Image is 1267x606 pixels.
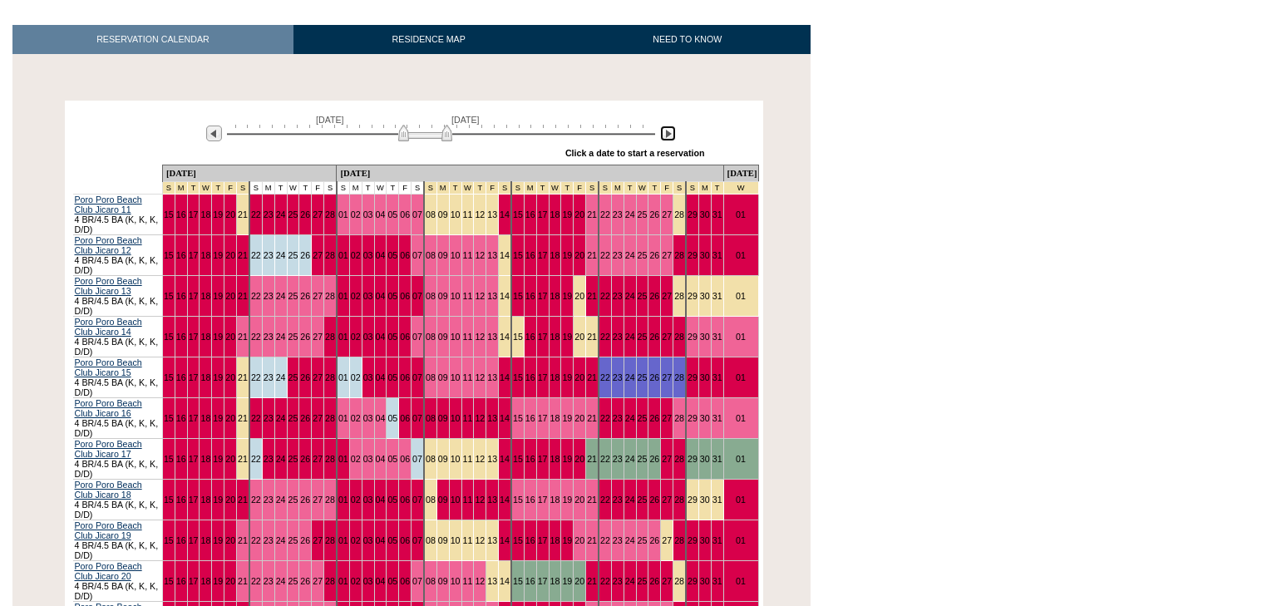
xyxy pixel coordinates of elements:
a: 31 [712,332,722,342]
a: 17 [189,332,199,342]
a: 05 [387,372,397,382]
a: 25 [638,413,648,423]
a: 26 [300,291,310,301]
a: 31 [712,372,722,382]
a: Poro Poro Beach Club Jicaro 17 [75,439,142,459]
a: 15 [513,413,523,423]
a: 15 [513,372,523,382]
a: 04 [376,332,386,342]
a: 20 [574,209,584,219]
a: 19 [562,332,572,342]
a: 22 [600,332,610,342]
a: 30 [700,209,710,219]
a: 08 [426,209,436,219]
a: 18 [550,413,560,423]
a: 06 [400,372,410,382]
a: 11 [463,291,473,301]
a: 18 [550,250,560,260]
a: 01 [736,413,746,423]
a: 22 [251,372,261,382]
a: 20 [574,332,584,342]
a: 09 [438,291,448,301]
a: 13 [487,291,497,301]
a: 17 [189,413,199,423]
a: 22 [251,291,261,301]
a: 17 [189,250,199,260]
a: Poro Poro Beach Club Jicaro 15 [75,357,142,377]
a: 06 [400,209,410,219]
a: 07 [412,332,422,342]
a: 17 [189,372,199,382]
a: NEED TO KNOW [564,25,811,54]
a: 26 [649,209,659,219]
a: 19 [213,413,223,423]
img: Previous [206,126,222,141]
a: 27 [662,209,672,219]
a: 14 [500,372,510,382]
a: 16 [525,209,535,219]
a: 18 [200,250,210,260]
a: 25 [638,372,648,382]
a: 25 [638,209,648,219]
a: 19 [213,372,223,382]
a: Poro Poro Beach Club Jicaro 14 [75,317,142,337]
a: 20 [225,332,235,342]
a: Poro Poro Beach Club Jicaro 12 [75,235,142,255]
a: 15 [513,291,523,301]
a: 01 [338,291,348,301]
a: 01 [736,250,746,260]
a: 12 [475,209,485,219]
a: 28 [325,413,335,423]
a: 01 [338,209,348,219]
a: 25 [638,250,648,260]
a: 25 [288,454,298,464]
a: 12 [475,250,485,260]
a: 15 [164,291,174,301]
a: 18 [200,291,210,301]
a: 09 [438,372,448,382]
a: 23 [613,250,623,260]
a: 22 [600,291,610,301]
a: 27 [662,372,672,382]
a: 28 [325,372,335,382]
a: 27 [313,332,323,342]
a: 08 [426,250,436,260]
a: 17 [538,209,548,219]
a: 13 [487,413,497,423]
a: 03 [363,250,373,260]
a: 31 [712,250,722,260]
a: 25 [288,291,298,301]
a: 16 [176,332,186,342]
a: 29 [688,372,698,382]
a: 23 [264,413,274,423]
a: 26 [300,332,310,342]
a: 29 [688,291,698,301]
a: 02 [351,209,361,219]
a: 25 [288,372,298,382]
a: 11 [463,209,473,219]
a: 17 [189,209,199,219]
a: 03 [363,332,373,342]
a: 12 [475,291,485,301]
a: 08 [426,291,436,301]
a: 04 [376,372,386,382]
a: 14 [500,209,510,219]
a: 23 [264,250,274,260]
a: 01 [338,332,348,342]
a: 11 [463,413,473,423]
a: 18 [200,413,210,423]
a: 18 [200,372,210,382]
a: 26 [300,209,310,219]
a: 27 [313,372,323,382]
a: 01 [736,291,746,301]
a: 01 [736,372,746,382]
a: 10 [451,372,461,382]
a: 15 [164,250,174,260]
a: 15 [513,250,523,260]
a: 18 [200,332,210,342]
a: 14 [500,413,510,423]
a: 16 [525,332,535,342]
a: 25 [288,250,298,260]
a: 25 [288,209,298,219]
a: 16 [176,372,186,382]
